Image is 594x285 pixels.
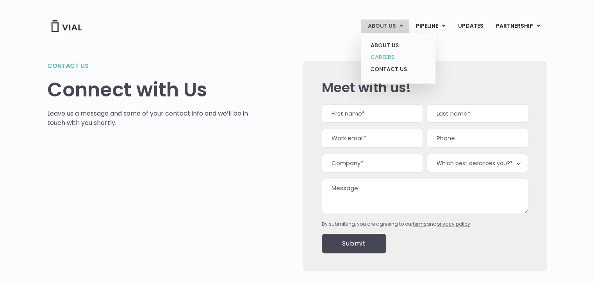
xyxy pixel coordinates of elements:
[364,51,432,63] a: CAREERS
[427,129,528,148] input: Phone
[322,154,423,173] input: Company*
[322,221,528,228] div: By submitting, you are agreeing to our and
[322,80,528,95] h2: Meet with us!
[427,154,528,172] span: Which best describes you?*
[364,63,432,76] a: CONTACT US
[51,20,82,32] img: Vial Logo
[451,20,489,33] a: UPDATES
[322,129,423,148] input: Work email*
[413,221,426,227] a: terms
[409,20,451,33] a: PIPELINEMenu Toggle
[364,39,432,52] a: ABOUT US
[489,20,546,33] a: PARTNERSHIPMenu Toggle
[361,20,409,33] a: ABOUT USMenu Toggle
[322,234,386,253] input: Submit
[47,78,248,101] h1: Connect with Us
[437,221,470,227] a: privacy policy
[427,104,528,123] input: Last name*
[47,61,248,71] h2: Contact us
[47,109,248,128] p: Leave us a message and some of your contact info and we’ll be in touch with you shortly.
[322,104,423,123] input: First name*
